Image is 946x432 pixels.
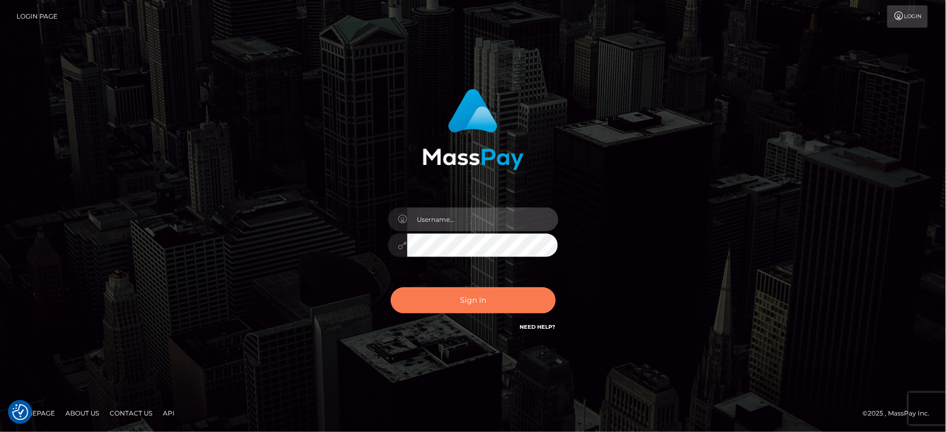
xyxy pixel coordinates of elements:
[12,405,59,421] a: Homepage
[159,405,179,421] a: API
[520,323,556,330] a: Need Help?
[407,207,558,231] input: Username...
[12,404,28,420] img: Revisit consent button
[391,287,556,313] button: Sign in
[61,405,103,421] a: About Us
[863,408,938,419] div: © 2025 , MassPay Inc.
[423,89,524,170] img: MassPay Login
[105,405,157,421] a: Contact Us
[887,5,928,28] a: Login
[17,5,57,28] a: Login Page
[12,404,28,420] button: Consent Preferences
